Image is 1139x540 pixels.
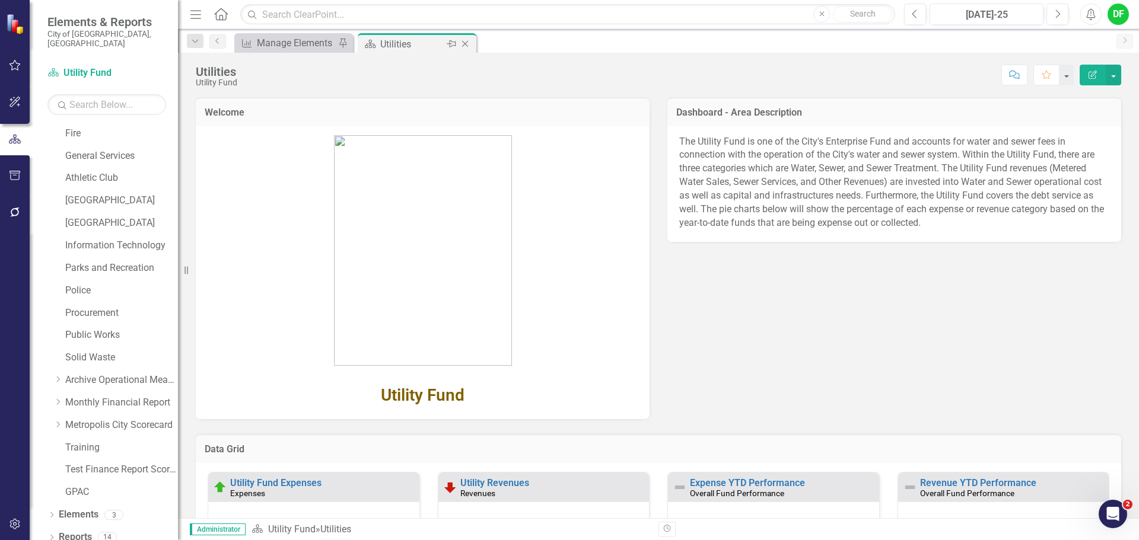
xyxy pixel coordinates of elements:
[380,37,444,52] div: Utilities
[903,480,917,494] img: Not Defined
[334,135,512,366] img: MONTHLY%20FINANCIAL%20REPORTS%20IMAGE%20FY19%20v6.jpg
[65,194,178,207] a: [GEOGRAPHIC_DATA]
[213,480,227,494] img: On Target
[65,328,178,342] a: Public Works
[65,418,178,432] a: Metropolis City Scorecard
[673,480,687,494] img: Not Defined
[65,373,178,387] a: Archive Operational Measures
[257,36,335,50] div: Manage Elements
[47,94,166,115] input: Search Below...
[205,107,641,118] h3: Welcome
[443,480,457,494] img: Below Plan
[47,15,166,29] span: Elements & Reports
[934,8,1039,22] div: [DATE]-25
[65,306,178,320] a: Procurement
[65,149,178,163] a: General Services
[1099,500,1127,528] iframe: Intercom live chat
[930,4,1043,25] button: [DATE]-25
[679,135,1109,230] p: The Utility Fund is one of the City's Enterprise Fund and accounts for water and sewer fees in co...
[690,488,784,498] small: Overall Fund Performance
[205,444,1112,455] h3: Data Grid
[65,239,178,253] a: Information Technology
[320,523,351,535] div: Utilities
[920,488,1014,498] small: Overall Fund Performance
[65,216,178,230] a: [GEOGRAPHIC_DATA]
[104,510,123,520] div: 3
[65,127,178,140] a: Fire
[65,171,178,185] a: Athletic Club
[460,477,529,488] a: Utility Revenues
[65,485,178,499] a: GPAC
[230,488,265,498] small: Expenses
[268,523,316,535] a: Utility Fund
[676,107,1112,118] h3: Dashboard - Area Description
[196,78,237,87] div: Utility Fund
[6,14,27,34] img: ClearPoint Strategy
[196,65,237,78] div: Utilities
[966,517,1037,529] text: YTD Performance
[850,9,876,18] span: Search
[690,477,805,488] a: Expense YTD Performance
[237,36,335,50] a: Manage Elements
[59,508,98,522] a: Elements
[381,385,464,405] span: Utility Fund
[920,477,1036,488] a: Revenue YTD Performance
[240,4,895,25] input: Search ClearPoint...
[1123,500,1132,509] span: 2
[65,396,178,410] a: Monthly Financial Report
[65,441,178,455] a: Training
[47,29,166,49] small: City of [GEOGRAPHIC_DATA], [GEOGRAPHIC_DATA]
[460,488,495,498] small: Revenues
[1108,4,1129,25] button: DF
[65,284,178,298] a: Police
[230,477,322,488] a: Utility Fund Expenses
[833,6,892,23] button: Search
[47,66,166,80] a: Utility Fund
[65,351,178,365] a: Solid Waste
[65,261,178,275] a: Parks and Recreation
[736,517,807,529] text: YTD Performance
[252,523,650,536] div: »
[190,523,246,535] span: Administrator
[65,463,178,477] a: Test Finance Report Scorecard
